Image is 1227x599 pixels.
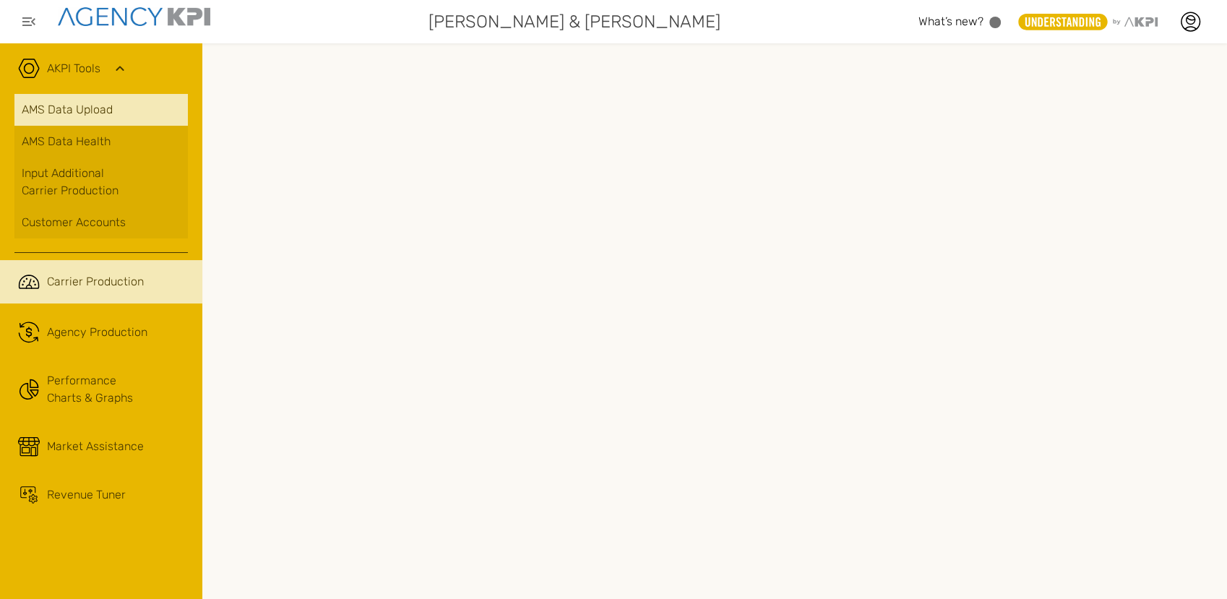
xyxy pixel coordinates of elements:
a: Input AdditionalCarrier Production [14,158,188,207]
span: Agency Production [47,324,147,341]
span: Market Assistance [47,438,144,455]
div: Customer Accounts [22,214,181,231]
img: agencykpi-logo-550x69-2d9e3fa8.png [58,7,210,26]
a: Customer Accounts [14,207,188,238]
a: AMS Data Health [14,126,188,158]
span: [PERSON_NAME] & [PERSON_NAME] [429,9,720,35]
a: AKPI Tools [47,60,100,77]
a: AMS Data Upload [14,94,188,126]
span: AMS Data Health [22,133,111,150]
span: What’s new? [918,14,983,28]
span: Revenue Tuner [47,486,126,504]
span: Carrier Production [47,273,144,290]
